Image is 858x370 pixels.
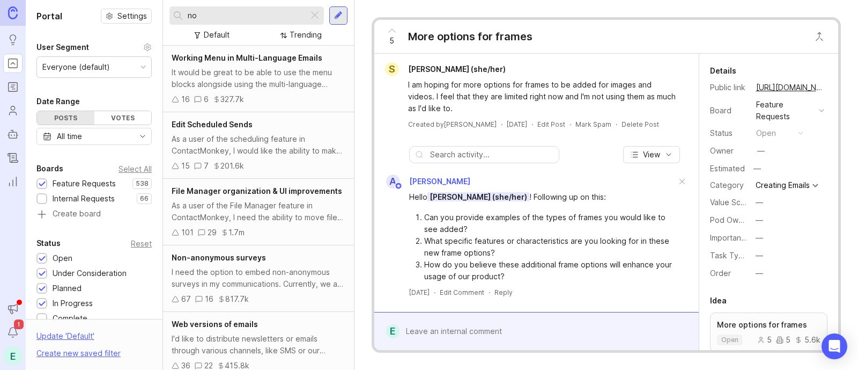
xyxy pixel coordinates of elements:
[3,125,23,144] a: Autopilot
[136,179,149,188] p: 538
[507,120,527,128] time: [DATE]
[36,237,61,250] div: Status
[710,165,745,172] div: Estimated
[208,227,217,238] div: 29
[507,120,527,129] a: [DATE]
[3,148,23,168] a: Changelog
[163,112,354,179] a: Edit Scheduled SendsAs a user of the scheduling feature in ContactMonkey, I would like the abilit...
[53,178,116,190] div: Feature Requests
[385,62,399,76] div: S
[94,111,152,125] div: Votes
[181,160,190,172] div: 15
[204,160,209,172] div: 7
[3,299,23,318] button: Announcements
[575,120,611,129] button: Mark Spam
[140,194,149,203] p: 66
[710,269,731,278] label: Order
[53,298,93,309] div: In Progress
[389,35,394,47] span: 5
[756,127,776,139] div: open
[131,241,152,246] div: Reset
[710,64,736,77] div: Details
[756,182,810,189] div: Creating Emails
[290,29,322,41] div: Trending
[408,29,532,44] div: More options for frames
[440,288,484,297] div: Edit Comment
[409,288,430,296] time: [DATE]
[710,215,765,224] label: Pod Ownership
[42,61,110,73] div: Everyone (default)
[379,62,514,76] a: S[PERSON_NAME] (she/her)
[424,212,676,235] li: Can you provide examples of the types of frames you would like to see added?
[172,320,258,329] span: Web versions of emails
[717,320,821,330] p: More options for frames
[710,294,727,307] div: Idea
[36,95,80,108] div: Date Range
[494,288,513,297] div: Reply
[408,79,677,114] div: I am hoping for more options for frames to be added for images and videos. I feel that they are l...
[36,162,63,175] div: Boards
[489,288,490,297] div: ·
[53,282,82,294] div: Planned
[163,245,354,312] a: Non-anonymous surveysI need the option to embed non-anonymous surveys in my communications. Curre...
[172,133,345,157] div: As a user of the scheduling feature in ContactMonkey, I would like the ability to make changes to...
[386,175,400,188] div: A
[795,336,820,344] div: 5.6k
[172,253,266,262] span: Non-anonymous surveys
[501,120,502,129] div: ·
[172,186,342,195] span: File Manager organization & UI improvements
[53,267,127,279] div: Under Consideration
[753,81,828,95] a: [URL][DOMAIN_NAME]
[710,251,748,260] label: Task Type
[36,10,62,23] h1: Portal
[205,293,213,305] div: 16
[756,214,763,226] div: —
[424,235,676,259] li: What specific features or characteristics are you looking for in these new frame options?
[225,293,249,305] div: 817.7k
[36,330,94,347] div: Update ' Default '
[710,233,750,242] label: Importance
[14,320,24,329] span: 1
[181,93,190,105] div: 16
[756,267,763,279] div: —
[710,82,748,93] div: Public link
[756,197,763,208] div: —
[36,347,121,359] div: Create new saved filter
[181,293,191,305] div: 67
[228,227,245,238] div: 1.7m
[3,172,23,191] a: Reporting
[8,6,18,19] img: Canny Home
[172,67,345,90] div: It would be great to be able to use the menu blocks alongside using the multi-language feature. R...
[427,192,529,201] span: [PERSON_NAME] (she/her)
[3,346,23,366] button: E
[750,162,764,176] div: —
[710,179,748,191] div: Category
[710,105,748,117] div: Board
[776,336,790,344] div: 5
[163,46,354,112] a: Working Menu in Multi-Language EmailsIt would be great to be able to use the menu blocks alongsid...
[204,93,209,105] div: 6
[394,182,402,190] img: member badge
[623,146,680,163] button: View
[3,30,23,49] a: Ideas
[757,336,772,344] div: 5
[119,166,152,172] div: Select All
[710,313,828,352] a: More options for framesopen555.6k
[3,77,23,97] a: Roadmaps
[117,11,147,21] span: Settings
[172,333,345,357] div: I'd like to distribute newsletters or emails through various channels, like SMS or our intranet, ...
[434,288,435,297] div: ·
[172,120,253,129] span: Edit Scheduled Sends
[204,29,230,41] div: Default
[57,130,82,142] div: All time
[569,120,571,129] div: ·
[36,210,152,220] a: Create board
[424,259,676,282] li: How do you believe these additional frame options will enhance your usage of our product?
[756,250,763,262] div: —
[756,99,815,122] div: Feature Requests
[616,120,617,129] div: ·
[172,200,345,223] div: As a user of the File Manager feature in ContactMonkey, I need the ability to move files into fol...
[172,53,322,62] span: Working Menu in Multi-Language Emails
[3,101,23,120] a: Users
